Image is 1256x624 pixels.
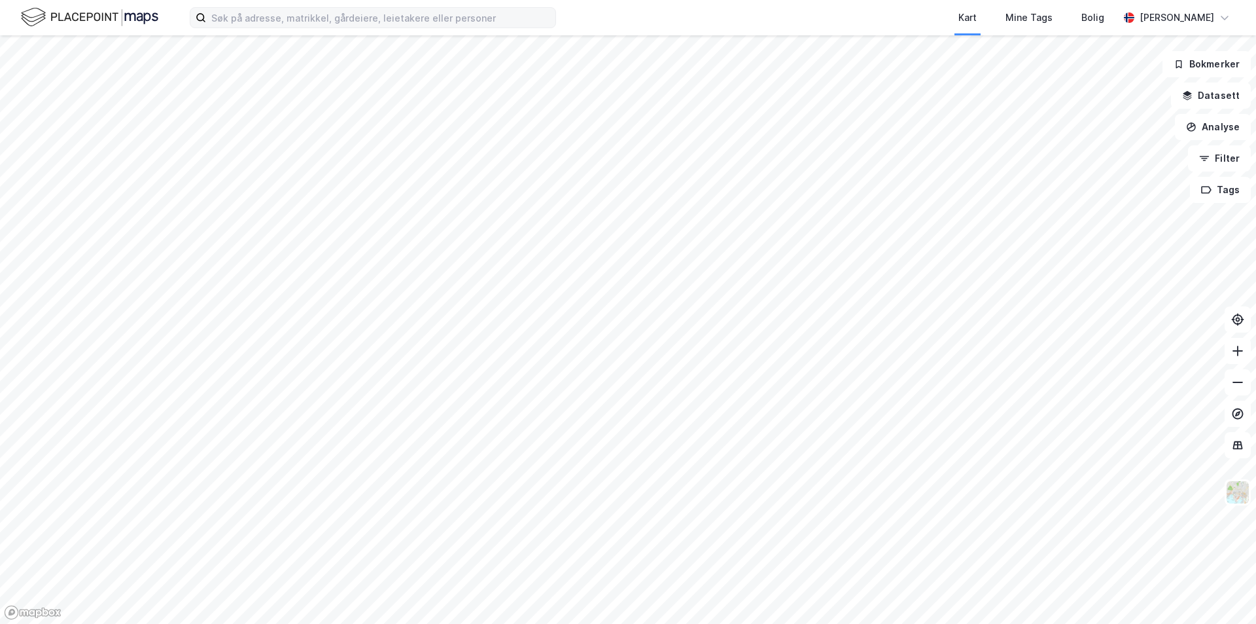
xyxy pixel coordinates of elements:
div: Kart [958,10,977,26]
div: Kontrollprogram for chat [1191,561,1256,624]
iframe: Chat Widget [1191,561,1256,624]
img: logo.f888ab2527a4732fd821a326f86c7f29.svg [21,6,158,29]
div: Bolig [1081,10,1104,26]
div: [PERSON_NAME] [1140,10,1214,26]
input: Søk på adresse, matrikkel, gårdeiere, leietakere eller personer [206,8,555,28]
div: Mine Tags [1005,10,1053,26]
